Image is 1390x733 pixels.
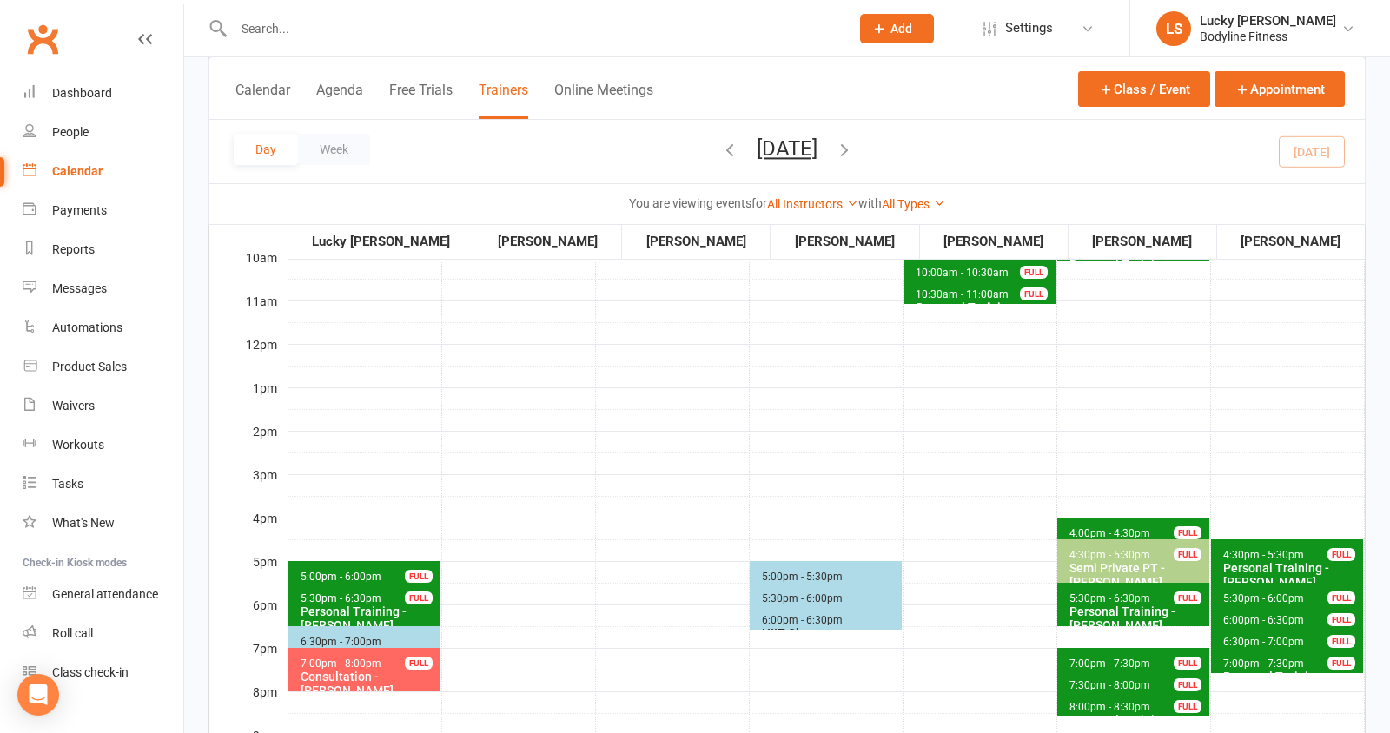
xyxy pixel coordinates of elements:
div: HIIT Class [761,626,898,640]
a: Automations [23,308,183,347]
div: FULL [405,591,433,604]
div: [PERSON_NAME] [921,231,1067,252]
div: Messages [52,281,107,295]
div: 9am [209,205,288,248]
button: Free Trials [389,82,453,119]
button: Online Meetings [554,82,653,119]
div: Payments [52,203,107,217]
div: [PERSON_NAME] [474,231,620,252]
div: Tasks [52,477,83,491]
div: [PERSON_NAME] [771,231,917,252]
div: Roll call [52,626,93,640]
strong: with [858,196,882,210]
div: Lucky [PERSON_NAME] [289,231,472,252]
div: FULL [1174,591,1201,604]
span: 4:30pm - 5:30pm [1222,549,1305,561]
span: 10:00am - 10:30am [915,267,1009,279]
button: Trainers [479,82,528,119]
span: 4:30pm - 5:30pm [1069,549,1151,561]
a: What's New [23,504,183,543]
div: 7pm [209,639,288,683]
span: 7:00pm - 7:30pm [1222,657,1305,670]
a: Clubworx [21,17,64,61]
span: 6:00pm - 6:30pm [761,614,844,626]
div: FULL [1174,548,1201,561]
a: Class kiosk mode [23,653,183,692]
span: 5:30pm - 6:30pm [300,592,382,604]
div: Semi Private PT - [PERSON_NAME], [PERSON_NAME] [1069,561,1206,603]
div: FULL [1174,700,1201,713]
div: FULL [405,570,433,583]
a: Payments [23,191,183,230]
div: Consultation - [PERSON_NAME] [300,670,437,697]
button: Add [860,14,934,43]
div: FULL [1174,657,1201,670]
div: What's New [52,516,115,530]
span: 5:00pm - 5:30pm [761,571,844,583]
div: 11am [209,292,288,335]
a: Messages [23,269,183,308]
strong: for [751,196,767,210]
button: Class / Event [1078,71,1210,107]
button: Calendar [235,82,290,119]
div: Personal Training - [PERSON_NAME] [1069,604,1206,632]
button: Appointment [1215,71,1345,107]
a: People [23,113,183,152]
span: Settings [1005,9,1053,48]
div: Dashboard [52,86,112,100]
a: All Types [882,197,945,211]
span: 4:00pm - 4:30pm [1069,527,1151,539]
div: FULL [1174,678,1201,691]
span: 5:30pm - 6:30pm [1069,592,1151,604]
div: 6pm [209,596,288,639]
button: Week [298,134,370,165]
div: 5pm [209,552,288,596]
div: Reports [52,242,95,256]
span: 6:30pm - 7:00pm [1222,636,1305,648]
button: Agenda [316,82,363,119]
div: People [52,125,89,139]
a: Waivers [23,386,183,426]
button: [DATE] [757,136,817,161]
div: Open Intercom Messenger [17,674,59,716]
span: 5:00pm - 6:00pm [300,571,382,583]
div: FULL [1327,657,1355,670]
div: 12pm [209,335,288,379]
a: Calendar [23,152,183,191]
div: Product Sales [52,360,127,373]
div: Calendar [52,164,103,178]
div: 4pm [209,509,288,552]
div: FULL [1327,591,1355,604]
button: Day [234,134,298,165]
div: Bodyline Fitness [1200,29,1336,44]
div: Waivers [52,399,95,413]
a: Reports [23,230,183,269]
span: 5:30pm - 6:00pm [761,592,844,604]
span: 8:00pm - 8:30pm [1069,701,1151,713]
div: FULL [1020,287,1048,300]
div: Personal Training - [PERSON_NAME] [1222,670,1360,697]
div: Personal Training - [PERSON_NAME] [915,300,1052,328]
div: FULL [1174,526,1201,539]
div: General attendance [52,587,158,601]
span: 7:30pm - 8:00pm [1069,679,1151,691]
div: Personal Training - [PERSON_NAME] [1222,561,1360,589]
div: Automations [52,320,122,334]
strong: You are viewing events [629,196,751,210]
input: Search... [228,17,837,41]
div: 3pm [209,466,288,509]
a: Tasks [23,465,183,504]
div: LS [1156,11,1191,46]
span: 6:00pm - 6:30pm [1222,614,1305,626]
div: FULL [1020,266,1048,279]
div: Workouts [52,438,104,452]
span: Add [890,22,912,36]
div: Personal Training - [PERSON_NAME] [300,604,437,632]
span: 7:00pm - 7:30pm [1069,657,1151,670]
a: Roll call [23,614,183,653]
div: Lucky [PERSON_NAME] [1200,13,1336,29]
span: 7:00pm - 8:00pm [300,657,382,670]
div: 8pm [209,683,288,726]
span: 10:30am - 11:00am [915,288,1009,300]
div: 1pm [209,379,288,422]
